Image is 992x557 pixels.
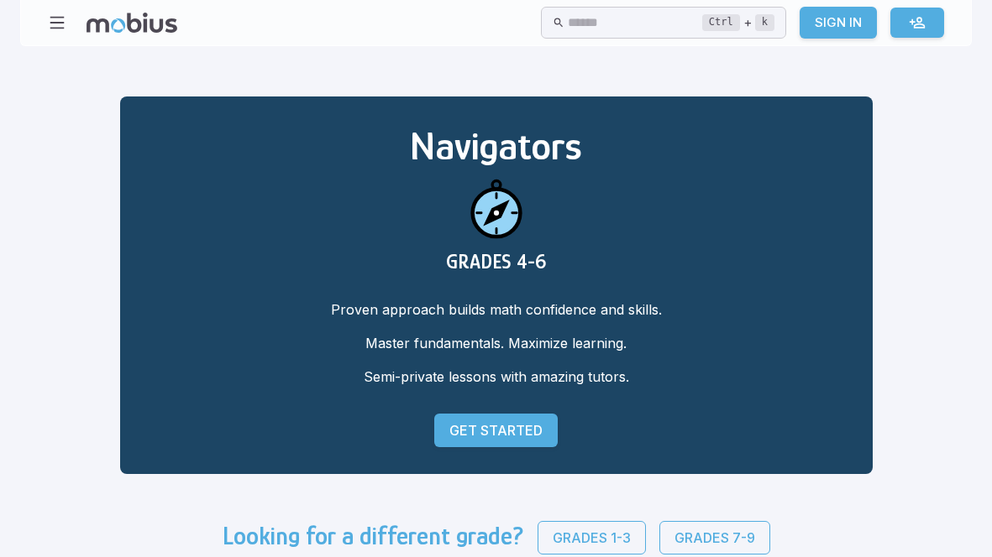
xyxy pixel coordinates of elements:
a: Grades 7-9 [659,521,770,554]
h3: GRADES 4-6 [147,250,846,273]
div: + [702,13,774,33]
p: Grades 7-9 [674,528,755,548]
a: Grades 1-3 [538,521,646,554]
h3: Looking for a different grade? [223,521,524,554]
p: Semi-private lessons with amazing tutors. [147,367,846,387]
p: Proven approach builds math confidence and skills. [147,299,846,320]
kbd: Ctrl [702,14,740,31]
h2: Navigators [147,123,846,169]
p: Grades 1-3 [553,528,631,548]
a: Get Started [434,414,558,447]
kbd: k [755,14,774,31]
img: navigators icon [456,169,537,250]
p: Master fundamentals. Maximize learning. [147,333,846,353]
a: Sign In [800,7,877,39]
p: Get Started [449,420,543,440]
